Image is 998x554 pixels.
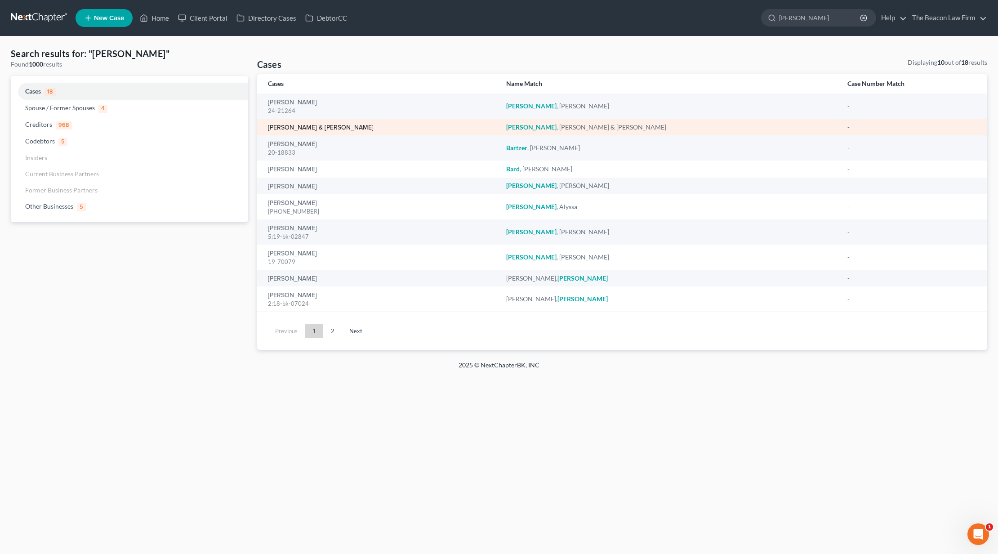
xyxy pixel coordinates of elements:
a: Current Business Partners [11,166,248,182]
div: - [847,181,976,190]
th: Name Match [499,74,840,94]
div: [PERSON_NAME], [506,295,833,304]
span: Current Business Partners [25,170,99,178]
a: [PERSON_NAME] [268,141,317,147]
iframe: Intercom live chat [967,523,989,545]
div: 5:19-bk-02847 [268,232,492,241]
a: Creditors968 [11,116,248,133]
div: , [PERSON_NAME] [506,228,833,237]
a: Codebtors5 [11,133,248,150]
a: Spouse / Former Spouses4 [11,100,248,116]
em: [PERSON_NAME] [506,253,557,261]
div: 2025 © NextChapterBK, INC [243,361,755,377]
div: - [847,253,976,262]
div: Found results [11,60,248,69]
a: Next [342,324,370,338]
span: 5 [77,203,86,211]
strong: 10 [937,58,945,66]
div: , Alyssa [506,202,833,211]
div: - [847,102,976,111]
a: 1 [305,324,323,338]
strong: 1000 [29,60,43,68]
span: Insiders [25,154,47,161]
div: , [PERSON_NAME] [506,181,833,190]
a: [PERSON_NAME] [268,99,317,106]
a: The Beacon Law Firm [908,10,987,26]
div: 19-70079 [268,258,492,266]
a: Cases18 [11,83,248,100]
em: Bartzer [506,144,527,152]
a: Help [877,10,907,26]
span: 1 [986,523,993,531]
div: - [847,228,976,237]
a: Client Portal [174,10,232,26]
div: 20-18833 [268,148,492,157]
div: , [PERSON_NAME] [506,165,833,174]
div: - [847,143,976,152]
div: , [PERSON_NAME] [506,253,833,262]
span: Creditors [25,121,52,128]
h4: Cases [257,58,281,71]
em: [PERSON_NAME] [557,295,608,303]
div: , [PERSON_NAME] [506,102,833,111]
a: Other Businesses5 [11,198,248,215]
a: DebtorCC [301,10,352,26]
a: [PERSON_NAME] [268,225,317,232]
div: - [847,202,976,211]
div: Displaying out of results [908,58,987,67]
em: [PERSON_NAME] [506,123,557,131]
span: 968 [56,121,72,130]
div: 2:18-bk-07024 [268,299,492,308]
a: [PERSON_NAME] [268,183,317,190]
div: - [847,274,976,283]
a: [PERSON_NAME] [268,166,317,173]
a: [PERSON_NAME] [268,276,317,282]
div: , [PERSON_NAME] [506,143,833,152]
em: [PERSON_NAME] [557,274,608,282]
span: New Case [94,15,124,22]
strong: 18 [961,58,968,66]
div: - [847,295,976,304]
div: , [PERSON_NAME] & [PERSON_NAME] [506,123,833,132]
span: Other Businesses [25,202,73,210]
a: [PERSON_NAME] & [PERSON_NAME] [268,125,374,131]
div: - [847,123,976,132]
a: [PERSON_NAME] [268,292,317,299]
span: Codebtors [25,137,55,145]
th: Case Number Match [840,74,987,94]
em: [PERSON_NAME] [506,182,557,189]
a: [PERSON_NAME] [268,200,317,206]
th: Cases [257,74,499,94]
a: Insiders [11,150,248,166]
em: [PERSON_NAME] [506,102,557,110]
div: 24-21264 [268,107,492,115]
a: Former Business Partners [11,182,248,198]
div: [PHONE_NUMBER] [268,207,492,216]
em: Bard [506,165,520,173]
input: Search by name... [779,9,861,26]
em: [PERSON_NAME] [506,228,557,236]
span: 5 [58,138,67,146]
a: Home [135,10,174,26]
a: [PERSON_NAME] [268,250,317,257]
div: [PERSON_NAME], [506,274,833,283]
span: Former Business Partners [25,186,98,194]
span: Spouse / Former Spouses [25,104,95,112]
h4: Search results for: "[PERSON_NAME]" [11,47,248,60]
div: - [847,165,976,174]
a: Directory Cases [232,10,301,26]
span: Cases [25,87,41,95]
a: 2 [324,324,342,338]
em: [PERSON_NAME] [506,203,557,210]
span: 4 [98,105,107,113]
span: 18 [45,88,56,96]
